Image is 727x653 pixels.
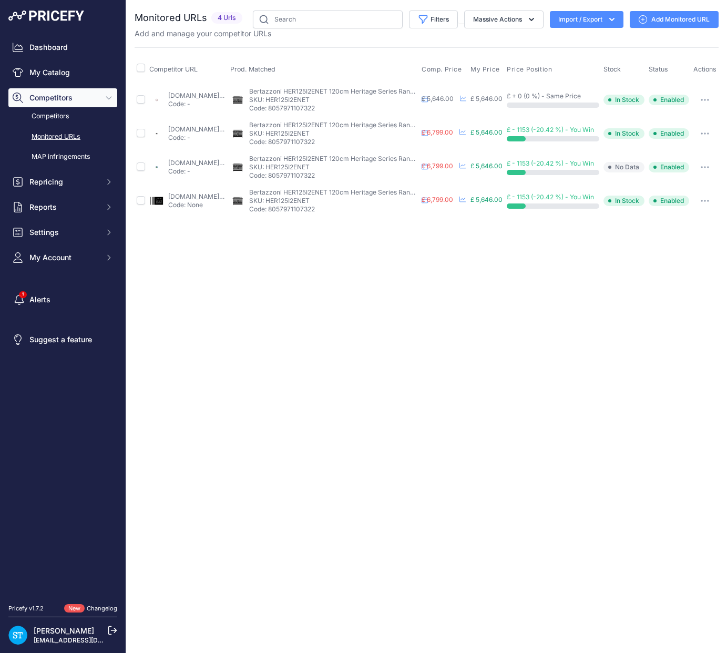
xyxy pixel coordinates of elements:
[603,128,644,139] span: In Stock
[249,96,417,104] p: SKU: HER125I2ENET
[649,65,668,73] span: Status
[603,162,644,172] span: No Data
[249,197,417,205] p: SKU: HER125I2ENET
[168,201,226,209] p: Code: None
[249,121,441,129] span: Bertazzoni HER125I2ENET 120cm Heritage Series Range Cooker
[8,88,117,107] button: Competitors
[507,159,594,167] span: £ - 1153 (-20.42 %) - You Win
[34,636,144,644] a: [EMAIL_ADDRESS][DOMAIN_NAME]
[168,192,236,200] a: [DOMAIN_NAME][URL]
[8,198,117,217] button: Reports
[8,172,117,191] button: Repricing
[649,162,689,172] span: Enabled
[8,330,117,349] a: Suggest a feature
[29,202,98,212] span: Reports
[422,65,462,74] span: Comp. Price
[470,162,503,170] span: £ 5,646.00
[249,87,441,95] span: Bertazzoni HER125I2ENET 120cm Heritage Series Range Cooker
[422,65,464,74] button: Comp. Price
[29,93,98,103] span: Competitors
[8,128,117,146] a: Monitored URLs
[87,605,117,612] a: Changelog
[29,177,98,187] span: Repricing
[253,11,403,28] input: Search
[470,128,503,136] span: £ 5,646.00
[249,104,417,113] p: Code: 8057971107322
[29,252,98,263] span: My Account
[8,11,84,21] img: Pricefy Logo
[422,162,453,170] span: £ 6,799.00
[168,134,226,142] p: Code: -
[470,196,503,203] span: £ 5,646.00
[649,196,689,206] span: Enabled
[34,626,94,635] a: [PERSON_NAME]
[422,95,454,103] span: £ 5,646.00
[507,65,552,74] span: Price Position
[168,100,226,108] p: Code: -
[422,128,453,136] span: £ 6,799.00
[550,11,623,28] button: Import / Export
[470,65,500,74] span: My Price
[603,196,644,206] span: In Stock
[8,63,117,82] a: My Catalog
[8,148,117,166] a: MAP infringements
[168,125,236,133] a: [DOMAIN_NAME][URL]
[649,128,689,139] span: Enabled
[135,11,207,25] h2: Monitored URLs
[470,95,503,103] span: £ 5,646.00
[135,28,271,39] p: Add and manage your competitor URLs
[8,38,117,591] nav: Sidebar
[249,205,417,213] p: Code: 8057971107322
[464,11,544,28] button: Massive Actions
[249,188,441,196] span: Bertazzoni HER125I2ENET 120cm Heritage Series Range Cooker
[507,126,594,134] span: £ - 1153 (-20.42 %) - You Win
[249,155,441,162] span: Bertazzoni HER125I2ENET 120cm Heritage Series Range Cooker
[470,65,502,74] button: My Price
[507,193,594,201] span: £ - 1153 (-20.42 %) - You Win
[168,91,236,99] a: [DOMAIN_NAME][URL]
[8,107,117,126] a: Competitors
[409,11,458,28] button: Filters
[8,248,117,267] button: My Account
[149,65,198,73] span: Competitor URL
[603,95,644,105] span: In Stock
[8,290,117,309] a: Alerts
[649,95,689,105] span: Enabled
[8,38,117,57] a: Dashboard
[422,196,453,203] span: £ 6,799.00
[249,129,417,138] p: SKU: HER125I2ENET
[249,171,417,180] p: Code: 8057971107322
[507,65,554,74] button: Price Position
[249,138,417,146] p: Code: 8057971107322
[630,11,719,28] a: Add Monitored URL
[168,167,226,176] p: Code: -
[29,227,98,238] span: Settings
[211,12,242,24] span: 4 Urls
[8,223,117,242] button: Settings
[168,159,236,167] a: [DOMAIN_NAME][URL]
[249,163,417,171] p: SKU: HER125I2ENET
[603,65,621,73] span: Stock
[230,65,275,73] span: Prod. Matched
[693,65,716,73] span: Actions
[8,604,44,613] div: Pricefy v1.7.2
[507,92,581,100] span: £ + 0 (0 %) - Same Price
[64,604,85,613] span: New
